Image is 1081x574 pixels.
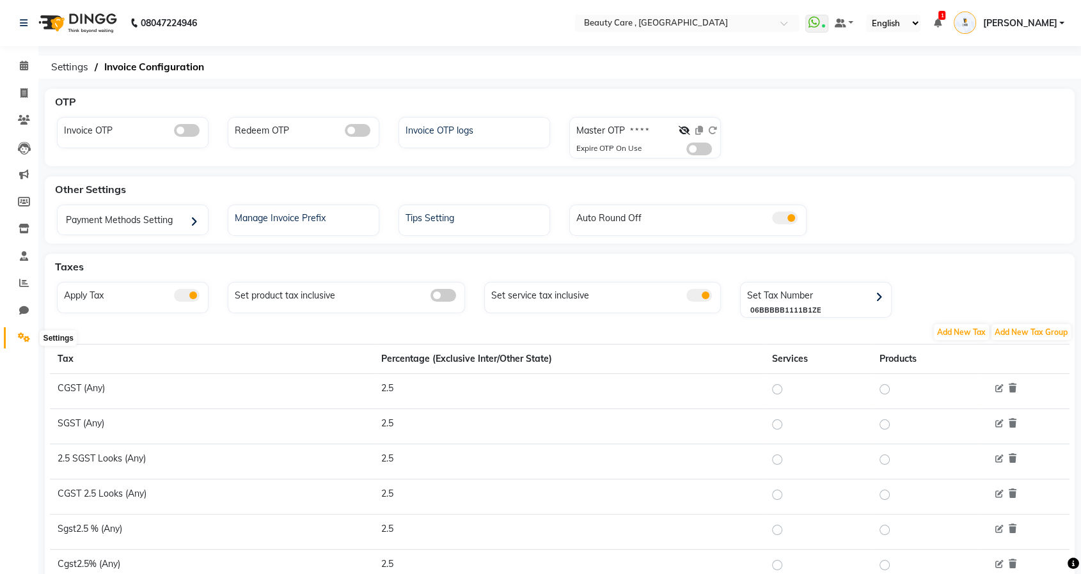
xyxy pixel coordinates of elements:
[576,124,625,137] label: Master OTP
[228,208,379,225] a: Manage Invoice Prefix
[45,56,95,79] span: Settings
[374,514,764,549] td: 2.5
[98,56,210,79] span: Invoice Configuration
[50,408,374,444] td: SGST (Any)
[50,344,374,373] th: Tax
[934,324,989,340] span: Add New Tax
[744,286,891,305] div: Set Tax Number
[374,373,764,408] td: 2.5
[50,479,374,514] td: CGST 2.5 Looks (Any)
[232,286,464,302] div: Set product tax inclusive
[40,330,77,346] div: Settings
[374,444,764,479] td: 2.5
[576,143,642,155] div: Expire OTP On Use
[399,208,549,225] a: Tips Setting
[232,121,379,137] div: Redeem OTP
[764,344,872,373] th: Services
[938,11,945,20] span: 1
[61,121,208,137] div: Invoice OTP
[402,121,549,137] div: Invoice OTP logs
[61,286,208,302] div: Apply Tax
[374,479,764,514] td: 2.5
[488,286,721,302] div: Set service tax inclusive
[232,208,379,225] div: Manage Invoice Prefix
[573,208,806,225] div: Auto Round Off
[33,5,120,41] img: logo
[954,12,976,34] img: Ninad
[872,344,982,373] th: Products
[50,444,374,479] td: 2.5 SGST Looks (Any)
[933,17,941,29] a: 1
[982,17,1057,30] span: [PERSON_NAME]
[50,373,374,408] td: CGST (Any)
[374,344,764,373] th: Percentage (Exclusive Inter/Other State)
[399,121,549,137] a: Invoice OTP logs
[374,408,764,444] td: 2.5
[50,514,374,549] td: Sgst2.5 % (Any)
[141,5,197,41] b: 08047224946
[990,326,1072,337] a: Add New Tax Group
[933,326,990,337] a: Add New Tax
[61,208,208,235] div: Payment Methods Setting
[991,324,1071,340] span: Add New Tax Group
[750,305,891,316] div: 06BBBBB1111B1ZE
[402,208,549,225] div: Tips Setting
